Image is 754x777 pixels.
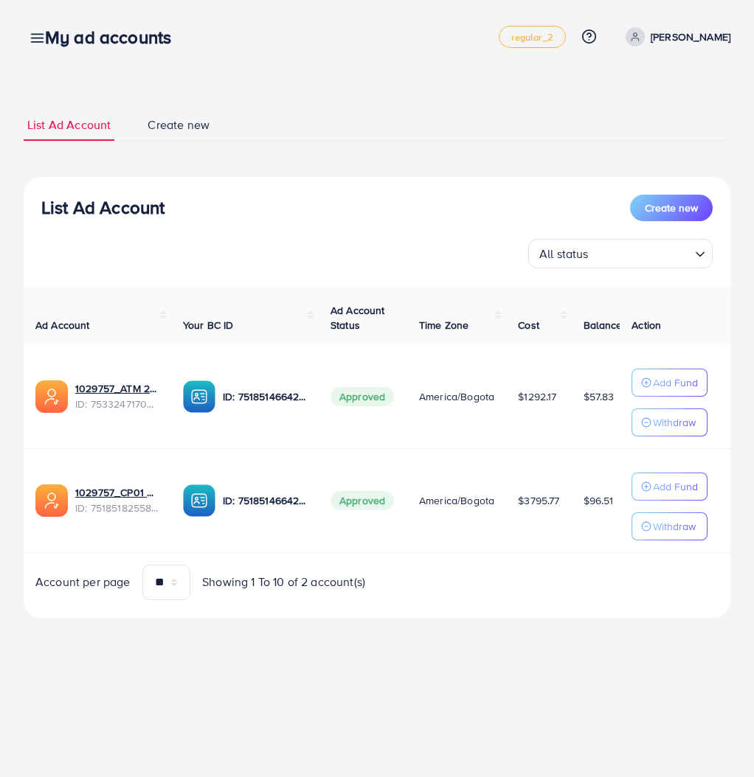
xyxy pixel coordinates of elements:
[35,318,90,332] span: Ad Account
[632,473,708,501] button: Add Fund
[584,318,623,332] span: Balance
[645,201,698,215] span: Create new
[499,26,565,48] a: regular_2
[183,318,234,332] span: Your BC ID
[620,27,730,46] a: [PERSON_NAME]
[45,27,183,48] h3: My ad accounts
[75,501,159,515] span: ID: 7518518255842148369
[653,374,698,391] p: Add Fund
[536,243,592,265] span: All status
[653,518,696,535] p: Withdraw
[148,116,210,133] span: Create new
[691,711,743,766] iframe: Chat
[331,491,394,510] span: Approved
[331,303,385,332] span: Ad Account Status
[419,318,468,332] span: Time Zone
[518,389,556,404] span: $1292.17
[653,414,696,431] p: Withdraw
[528,239,713,268] div: Search for option
[632,369,708,397] button: Add Fund
[75,485,159,515] div: <span class='underline'>1029757_CP01 ATM_1750541461061</span></br>7518518255842148369
[518,318,539,332] span: Cost
[183,380,215,413] img: ic-ba-acc.ded83a64.svg
[223,492,307,509] p: ID: 7518514664217624583
[27,116,111,133] span: List Ad Account
[202,574,365,590] span: Showing 1 To 10 of 2 account(s)
[419,389,494,404] span: America/Bogota
[632,512,708,540] button: Withdraw
[593,240,689,265] input: Search for option
[511,32,553,42] span: regular_2
[653,478,698,495] p: Add Fund
[419,493,494,508] span: America/Bogota
[35,380,68,413] img: ic-ads-acc.e4c84228.svg
[41,197,165,218] h3: List Ad Account
[223,388,307,405] p: ID: 7518514664217624583
[630,195,713,221] button: Create new
[35,484,68,517] img: ic-ads-acc.e4c84228.svg
[35,574,131,590] span: Account per page
[183,484,215,517] img: ic-ba-acc.ded83a64.svg
[75,381,159,411] div: <span class='underline'>1029757_ATM 2_1753970793801</span></br>7533247170900672529
[75,397,159,411] span: ID: 7533247170900672529
[331,387,394,406] span: Approved
[632,408,708,436] button: Withdraw
[75,381,159,396] a: 1029757_ATM 2_1753970793801
[651,28,730,46] p: [PERSON_NAME]
[518,493,559,508] span: $3795.77
[632,318,661,332] span: Action
[584,493,614,508] span: $96.51
[584,389,615,404] span: $57.83
[75,485,159,500] a: 1029757_CP01 ATM_1750541461061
